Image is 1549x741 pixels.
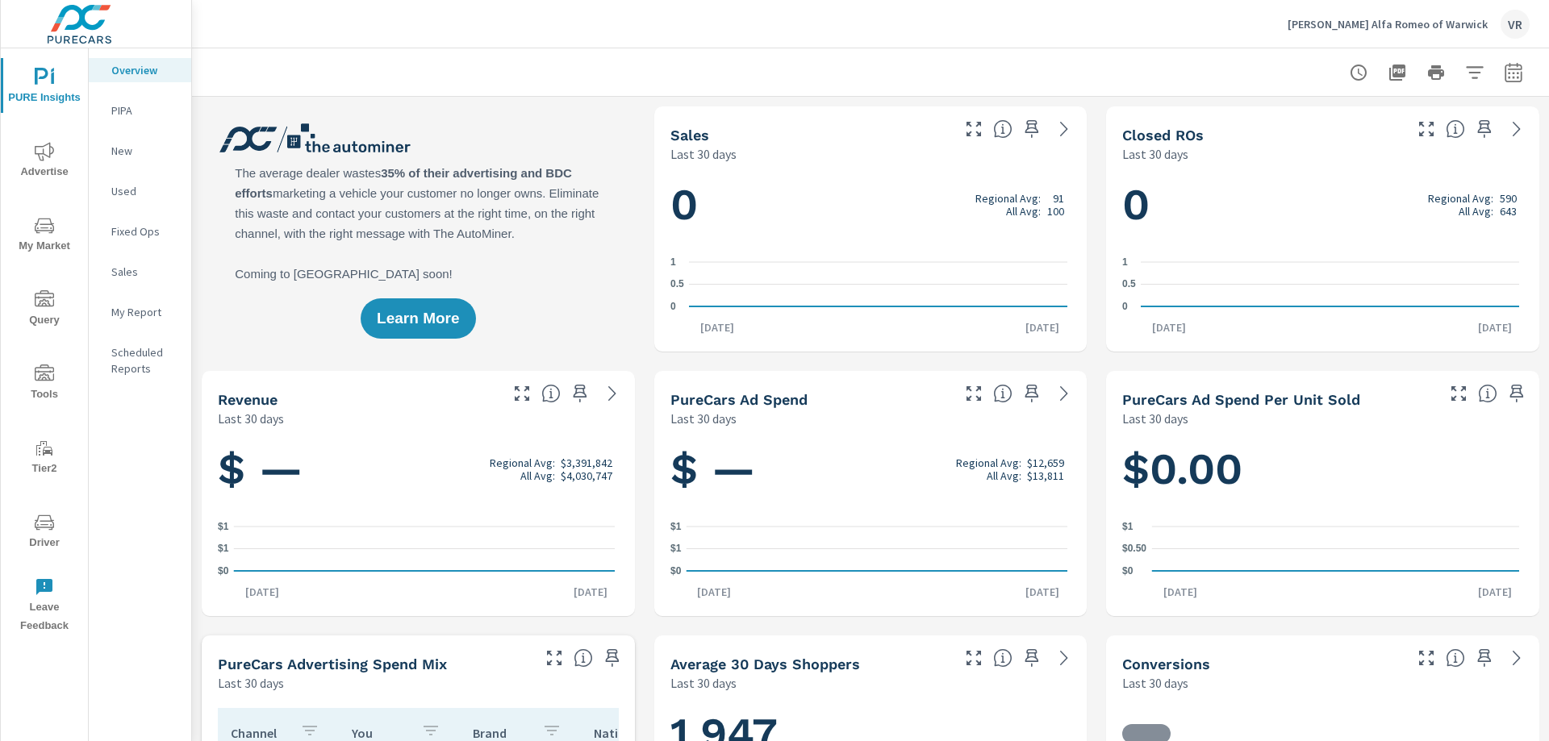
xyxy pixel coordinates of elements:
[961,645,987,671] button: Make Fullscreen
[670,656,860,672] h5: Average 30 Days Shoppers
[111,344,178,377] p: Scheduled Reports
[89,98,191,123] div: PIPA
[1446,119,1465,139] span: Number of Repair Orders Closed by the selected dealership group over the selected time range. [So...
[1504,116,1530,142] a: See more details in report
[218,391,278,408] h5: Revenue
[89,179,191,203] div: Used
[993,384,1012,403] span: Total cost of media for all PureCars channels for the selected dealership group over the selected...
[361,298,475,339] button: Learn More
[1122,543,1146,555] text: $0.50
[1122,391,1360,408] h5: PureCars Ad Spend Per Unit Sold
[218,521,229,532] text: $1
[1122,442,1523,497] h1: $0.00
[670,279,684,290] text: 0.5
[670,409,737,428] p: Last 30 days
[6,290,83,330] span: Query
[1019,645,1045,671] span: Save this to your personalized report
[1413,645,1439,671] button: Make Fullscreen
[1051,116,1077,142] a: See more details in report
[111,264,178,280] p: Sales
[541,645,567,671] button: Make Fullscreen
[541,384,561,403] span: Total sales revenue over the selected date range. [Source: This data is sourced from the dealer’s...
[1446,648,1465,668] span: The number of dealer-specified goals completed by a visitor. [Source: This data is provided by th...
[1472,645,1497,671] span: Save this to your personalized report
[670,521,682,532] text: $1
[686,584,742,600] p: [DATE]
[670,543,682,555] text: $1
[490,456,555,469] p: Regional Avg:
[599,645,625,671] span: Save this to your personalized report
[670,256,676,268] text: 1
[509,381,535,406] button: Make Fullscreen
[1019,116,1045,142] span: Save this to your personalized report
[89,340,191,381] div: Scheduled Reports
[561,469,612,482] p: $4,030,747
[1141,319,1197,335] p: [DATE]
[1288,17,1488,31] p: [PERSON_NAME] Alfa Romeo of Warwick
[111,102,178,119] p: PIPA
[1500,192,1517,205] p: 590
[1501,10,1530,39] div: VR
[1152,584,1209,600] p: [DATE]
[1504,645,1530,671] a: See more details in report
[6,577,83,635] span: Leave Feedback
[6,364,83,404] span: Tools
[1019,381,1045,406] span: Save this to your personalized report
[1027,456,1064,469] p: $12,659
[670,565,682,577] text: $0
[1459,205,1493,218] p: All Avg:
[1122,144,1188,164] p: Last 30 days
[1006,205,1041,218] p: All Avg:
[961,381,987,406] button: Make Fullscreen
[111,143,178,159] p: New
[561,456,612,469] p: $3,391,842
[520,469,555,482] p: All Avg:
[1467,584,1523,600] p: [DATE]
[1047,205,1064,218] p: 100
[111,223,178,239] p: Fixed Ops
[231,725,287,741] p: Channel
[1381,56,1413,89] button: "Export Report to PDF"
[1027,469,1064,482] p: $13,811
[1420,56,1452,89] button: Print Report
[111,62,178,78] p: Overview
[567,381,593,406] span: Save this to your personalized report
[562,584,619,600] p: [DATE]
[1459,56,1491,89] button: Apply Filters
[1472,116,1497,142] span: Save this to your personalized report
[599,381,625,406] a: See more details in report
[89,139,191,163] div: New
[993,119,1012,139] span: Number of vehicles sold by the dealership over the selected date range. [Source: This data is sou...
[218,656,447,672] h5: PureCars Advertising Spend Mix
[1478,384,1497,403] span: Average cost of advertising per each vehicle sold at the dealer over the selected date range. The...
[89,219,191,244] div: Fixed Ops
[670,177,1071,232] h1: 0
[377,311,459,326] span: Learn More
[111,183,178,199] p: Used
[987,469,1021,482] p: All Avg:
[218,409,284,428] p: Last 30 days
[670,391,808,408] h5: PureCars Ad Spend
[6,216,83,256] span: My Market
[352,725,408,741] p: You
[6,142,83,181] span: Advertise
[6,439,83,478] span: Tier2
[1122,656,1210,672] h5: Conversions
[1504,381,1530,406] span: Save this to your personalized report
[1122,177,1523,232] h1: 0
[1428,192,1493,205] p: Regional Avg:
[89,58,191,82] div: Overview
[111,304,178,320] p: My Report
[6,68,83,107] span: PURE Insights
[1014,319,1071,335] p: [DATE]
[956,456,1021,469] p: Regional Avg:
[1467,319,1523,335] p: [DATE]
[1014,584,1071,600] p: [DATE]
[1051,381,1077,406] a: See more details in report
[1122,409,1188,428] p: Last 30 days
[961,116,987,142] button: Make Fullscreen
[1122,256,1128,268] text: 1
[1122,673,1188,693] p: Last 30 days
[6,513,83,552] span: Driver
[594,725,650,741] p: National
